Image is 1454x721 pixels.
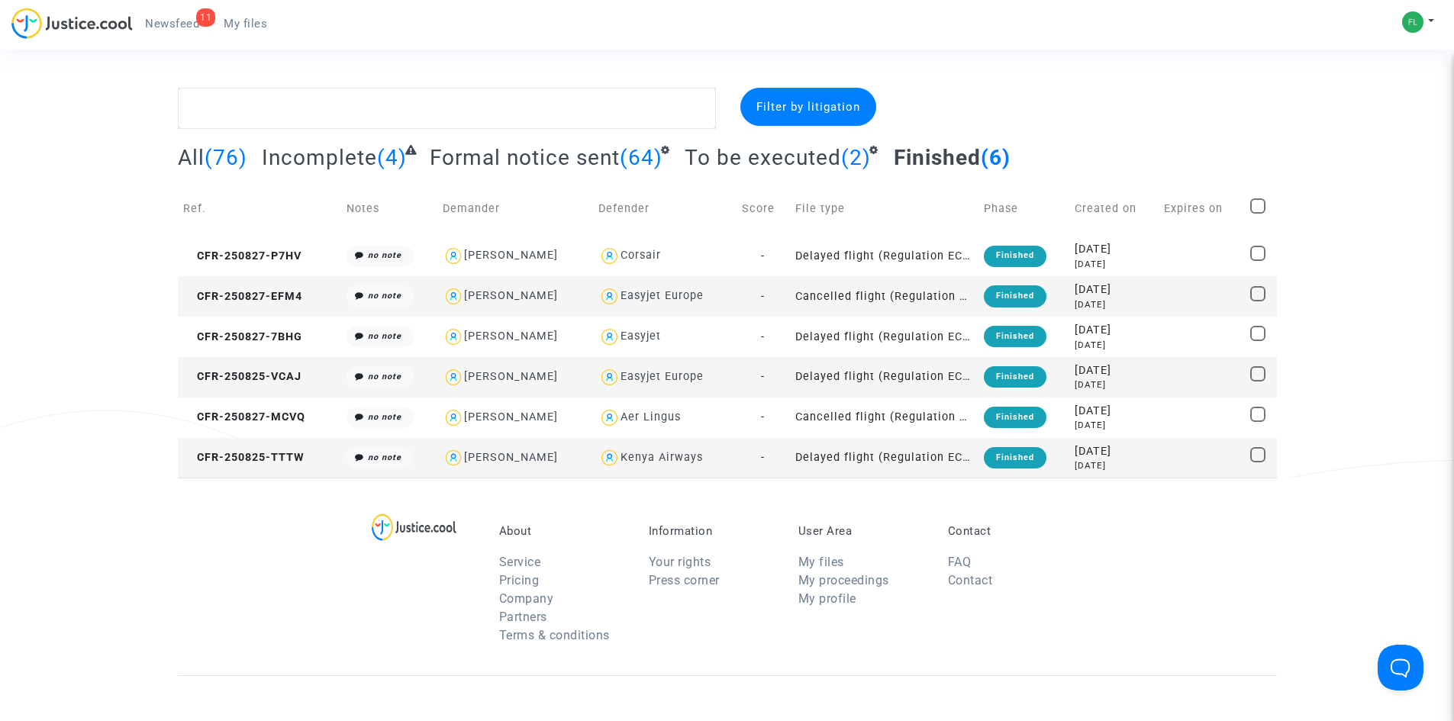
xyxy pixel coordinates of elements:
[790,276,978,317] td: Cancelled flight (Regulation EC 261/2004)
[841,145,871,170] span: (2)
[798,555,844,569] a: My files
[620,145,663,170] span: (64)
[183,410,305,423] span: CFR-250827-MCVQ
[761,370,765,383] span: -
[1069,182,1159,236] td: Created on
[649,555,711,569] a: Your rights
[1402,11,1423,33] img: 27626d57a3ba4a5b969f53e3f2c8e71c
[11,8,133,39] img: jc-logo.svg
[598,407,621,429] img: icon-user.svg
[183,249,301,262] span: CFR-250827-P7HV
[1075,378,1153,391] div: [DATE]
[761,451,765,464] span: -
[1075,459,1153,472] div: [DATE]
[1075,282,1153,298] div: [DATE]
[621,249,661,262] div: Corsair
[756,100,860,114] span: Filter by litigation
[183,330,302,343] span: CFR-250827-7BHG
[464,451,558,464] div: [PERSON_NAME]
[1075,362,1153,379] div: [DATE]
[443,366,465,388] img: icon-user.svg
[790,357,978,398] td: Delayed flight (Regulation EC 261/2004)
[948,524,1075,538] p: Contact
[790,398,978,438] td: Cancelled flight (Regulation EC 261/2004)
[798,591,856,606] a: My profile
[798,573,889,587] a: My proceedings
[984,285,1046,307] div: Finished
[1159,182,1244,236] td: Expires on
[499,628,610,642] a: Terms & conditions
[178,145,205,170] span: All
[984,407,1046,428] div: Finished
[368,291,401,301] i: no note
[499,555,541,569] a: Service
[145,17,199,31] span: Newsfeed
[368,331,401,341] i: no note
[1378,645,1423,690] iframe: Help Scout Beacon - Open
[621,330,661,343] div: Easyjet
[464,249,558,262] div: [PERSON_NAME]
[948,555,972,569] a: FAQ
[443,245,465,267] img: icon-user.svg
[499,591,554,606] a: Company
[685,145,841,170] span: To be executed
[464,410,558,423] div: [PERSON_NAME]
[984,246,1046,267] div: Finished
[798,524,925,538] p: User Area
[499,573,540,587] a: Pricing
[178,182,342,236] td: Ref.
[621,451,703,464] div: Kenya Airways
[593,182,736,236] td: Defender
[368,250,401,260] i: no note
[981,145,1011,170] span: (6)
[437,182,594,236] td: Demander
[1075,419,1153,432] div: [DATE]
[984,326,1046,347] div: Finished
[621,410,681,423] div: Aer Lingus
[649,524,775,538] p: Information
[1075,339,1153,352] div: [DATE]
[133,12,211,35] a: 11Newsfeed
[443,326,465,348] img: icon-user.svg
[790,236,978,276] td: Delayed flight (Regulation EC 261/2004)
[649,573,720,587] a: Press corner
[368,412,401,422] i: no note
[183,370,301,383] span: CFR-250825-VCAJ
[598,447,621,469] img: icon-user.svg
[948,573,993,587] a: Contact
[368,372,401,381] i: no note
[621,289,704,302] div: Easyjet Europe
[262,145,377,170] span: Incomplete
[464,289,558,302] div: [PERSON_NAME]
[224,17,267,31] span: My files
[499,610,547,624] a: Partners
[894,145,981,170] span: Finished
[211,12,279,35] a: My files
[341,182,437,236] td: Notes
[464,370,558,383] div: [PERSON_NAME]
[761,330,765,343] span: -
[1075,241,1153,258] div: [DATE]
[1075,443,1153,460] div: [DATE]
[368,452,401,462] i: no note
[443,407,465,429] img: icon-user.svg
[1075,258,1153,271] div: [DATE]
[430,145,620,170] span: Formal notice sent
[183,451,305,464] span: CFR-250825-TTTW
[598,285,621,307] img: icon-user.svg
[984,366,1046,388] div: Finished
[790,317,978,357] td: Delayed flight (Regulation EC 261/2004)
[372,513,456,541] img: logo-lg.svg
[464,330,558,343] div: [PERSON_NAME]
[598,326,621,348] img: icon-user.svg
[598,366,621,388] img: icon-user.svg
[499,524,626,538] p: About
[1075,298,1153,311] div: [DATE]
[790,438,978,478] td: Delayed flight (Regulation EC 261/2004)
[621,370,704,383] div: Easyjet Europe
[978,182,1069,236] td: Phase
[443,447,465,469] img: icon-user.svg
[761,410,765,423] span: -
[598,245,621,267] img: icon-user.svg
[761,249,765,262] span: -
